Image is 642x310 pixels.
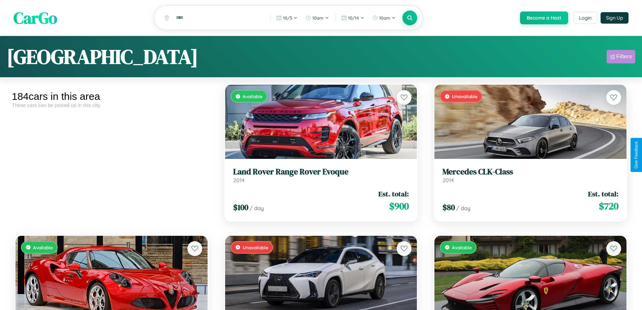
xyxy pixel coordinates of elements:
[442,167,618,177] h3: Mercedes CLK-Class
[520,11,568,24] button: Become a Host
[442,177,454,184] span: 2014
[607,50,635,63] button: Filters
[348,15,359,21] span: 10 / 14
[369,12,399,23] button: 10am
[7,43,198,71] h1: [GEOGRAPHIC_DATA]
[12,91,211,102] div: 184 cars in this area
[243,93,263,99] span: Available
[588,189,618,199] span: Est. total:
[634,141,639,169] div: Give Feedback
[283,15,292,21] span: 10 / 5
[442,167,618,184] a: Mercedes CLK-Class2014
[233,202,248,213] span: $ 100
[456,205,470,212] span: / day
[379,15,390,21] span: 10am
[13,7,57,29] span: CarGo
[233,167,409,184] a: Land Rover Range Rover Evoque2014
[12,102,211,108] div: These cars can be picked up in this city.
[33,245,53,250] span: Available
[302,12,332,23] button: 10am
[616,53,632,60] div: Filters
[452,245,472,250] span: Available
[378,189,409,199] span: Est. total:
[312,15,324,21] span: 10am
[389,199,409,213] span: $ 900
[442,202,455,213] span: $ 80
[452,93,478,99] span: Unavailable
[573,12,597,24] button: Login
[243,245,268,250] span: Unavailable
[599,199,618,213] span: $ 720
[338,12,368,23] button: 10/14
[233,167,409,177] h3: Land Rover Range Rover Evoque
[233,177,245,184] span: 2014
[273,12,301,23] button: 10/5
[601,12,629,24] button: Sign Up
[250,205,264,212] span: / day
